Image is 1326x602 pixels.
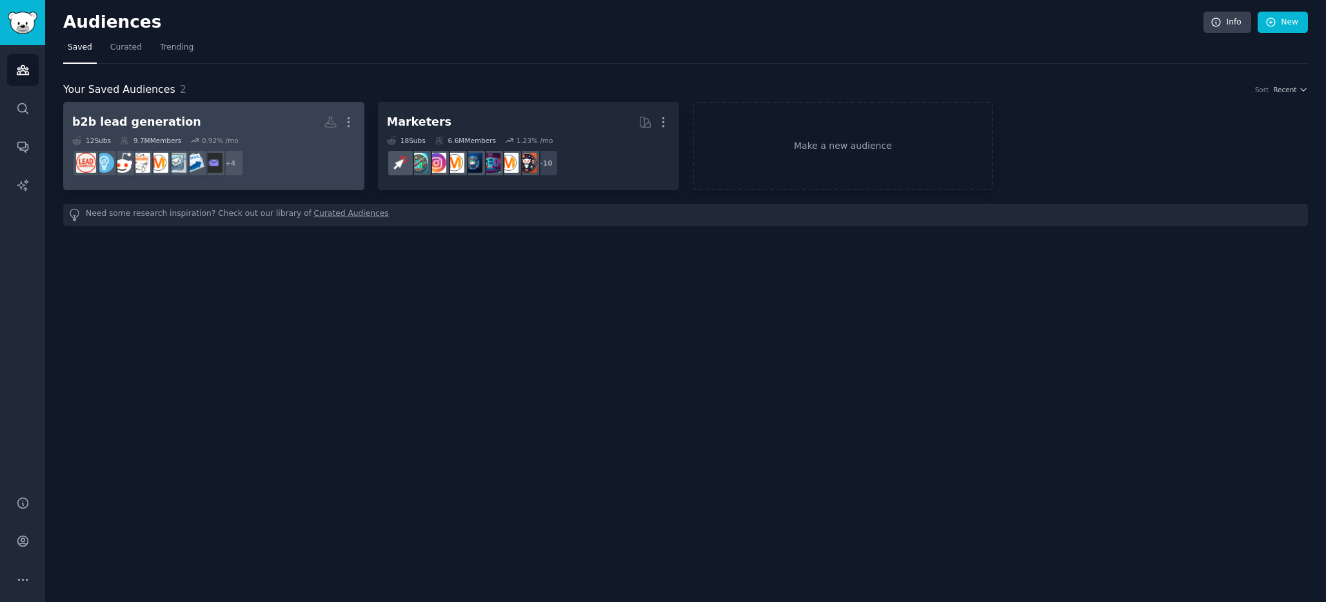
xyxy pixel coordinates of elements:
a: Saved [63,37,97,64]
button: Recent [1273,85,1308,94]
div: Need some research inspiration? Check out our library of [63,204,1308,226]
span: Your Saved Audiences [63,82,175,98]
div: 6.6M Members [435,136,496,145]
img: marketing [499,153,519,173]
h2: Audiences [63,12,1203,33]
span: Recent [1273,85,1296,94]
a: Trending [155,37,198,64]
div: 12 Sub s [72,136,111,145]
img: PPC [390,153,410,173]
div: 0.92 % /mo [202,136,239,145]
div: 1.23 % /mo [517,136,553,145]
img: coldemail [166,153,186,173]
span: Trending [160,42,193,53]
a: New [1258,12,1308,34]
img: digital_marketing [462,153,482,173]
div: b2b lead generation [72,114,201,130]
img: Entrepreneur [94,153,114,173]
div: 9.7M Members [120,136,181,145]
img: marketing [148,153,168,173]
img: EmailOutreach [203,153,223,173]
img: InstagramMarketing [426,153,446,173]
span: Curated [110,42,142,53]
div: + 4 [217,150,244,177]
a: Info [1203,12,1251,34]
a: Curated [106,37,146,64]
div: 18 Sub s [387,136,426,145]
img: b2b_sales [130,153,150,173]
img: SEO [480,153,500,173]
div: Marketers [387,114,451,130]
img: Affiliatemarketing [408,153,428,173]
img: sales [112,153,132,173]
img: Emailmarketing [184,153,204,173]
a: Curated Audiences [314,208,389,222]
a: Make a new audience [693,102,994,190]
span: Saved [68,42,92,53]
img: LeadGeneration [76,153,96,173]
a: Marketers18Subs6.6MMembers1.23% /mo+10socialmediamarketingSEOdigital_marketingDigitalMarketingIns... [378,102,679,190]
img: GummySearch logo [8,12,37,34]
img: DigitalMarketing [444,153,464,173]
img: socialmedia [517,153,537,173]
a: b2b lead generation12Subs9.7MMembers0.92% /mo+4EmailOutreachEmailmarketingcoldemailmarketingb2b_s... [63,102,364,190]
div: + 10 [531,150,559,177]
div: Sort [1255,85,1269,94]
span: 2 [180,83,186,95]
